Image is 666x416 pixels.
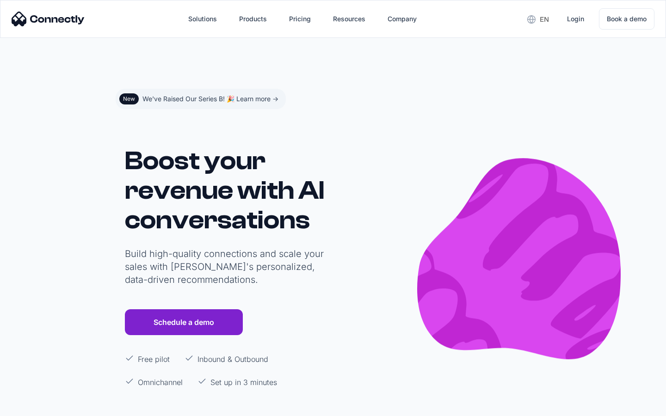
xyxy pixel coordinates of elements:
a: Book a demo [599,8,654,30]
p: Inbound & Outbound [197,354,268,365]
aside: Language selected: English [9,399,55,413]
div: Solutions [181,8,224,30]
div: Solutions [188,12,217,25]
div: Products [239,12,267,25]
p: Set up in 3 minutes [210,377,277,388]
div: en [520,12,556,26]
a: Pricing [282,8,318,30]
div: Products [232,8,274,30]
a: NewWe've Raised Our Series B! 🎉 Learn more -> [116,89,286,109]
a: Login [560,8,592,30]
div: New [123,95,135,103]
p: Omnichannel [138,377,183,388]
div: Resources [326,8,373,30]
a: Schedule a demo [125,309,243,335]
p: Build high-quality connections and scale your sales with [PERSON_NAME]'s personalized, data-drive... [125,247,328,286]
p: Free pilot [138,354,170,365]
div: Resources [333,12,365,25]
div: en [540,13,549,26]
div: Company [388,12,417,25]
div: Company [380,8,424,30]
div: We've Raised Our Series B! 🎉 Learn more -> [142,92,278,105]
ul: Language list [18,400,55,413]
div: Login [567,12,584,25]
div: Pricing [289,12,311,25]
img: Connectly Logo [12,12,85,26]
h1: Boost your revenue with AI conversations [125,146,328,235]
